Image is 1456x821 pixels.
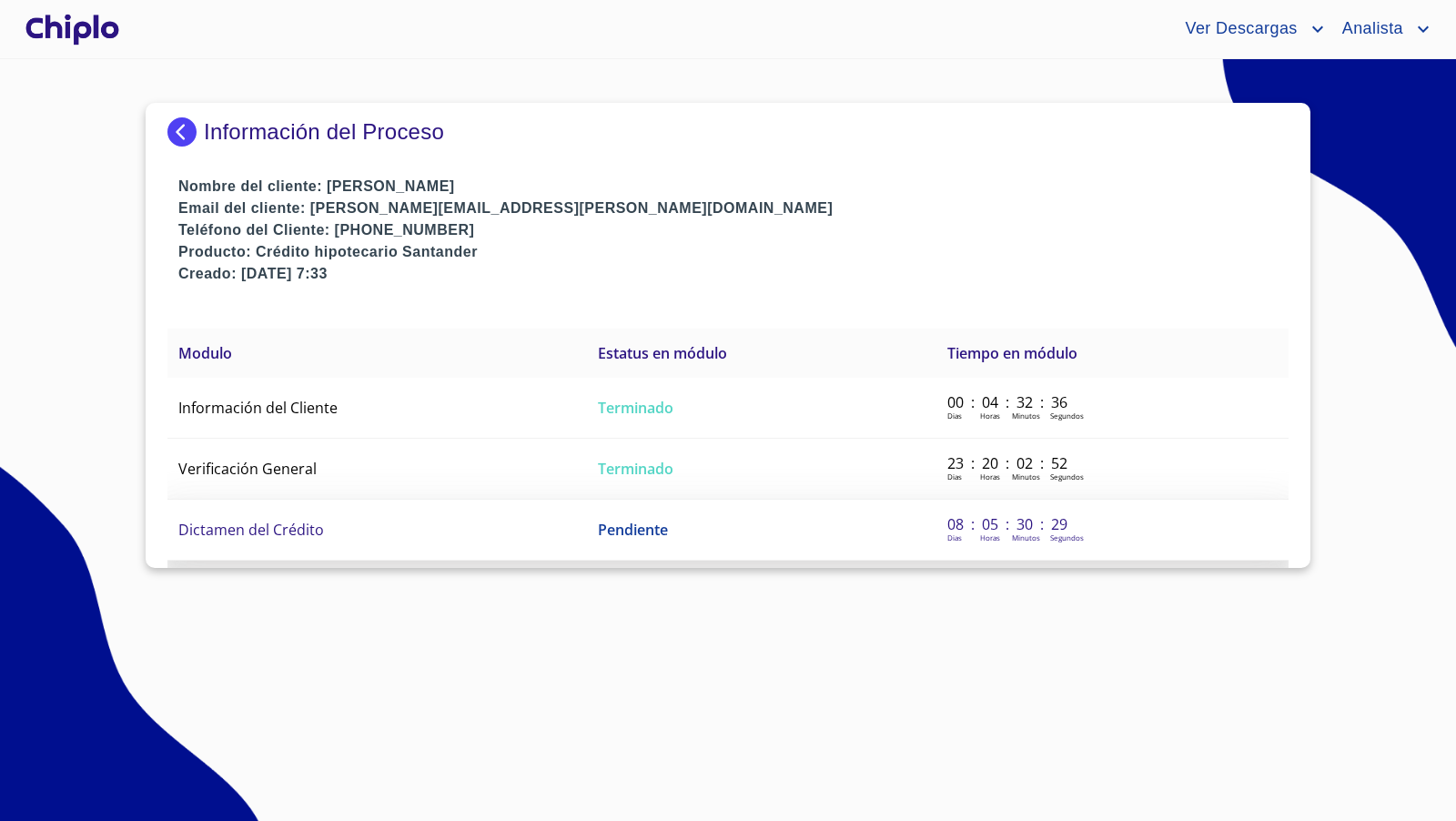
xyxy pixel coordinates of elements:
p: Segundos [1050,410,1084,421]
p: Teléfono del Cliente: [PHONE_NUMBER] [178,219,1289,241]
p: 08 : 05 : 30 : 29 [947,514,1070,534]
p: Minutos [1012,471,1040,481]
p: Dias [947,471,962,481]
span: Terminado [598,459,673,479]
p: Segundos [1050,471,1084,481]
p: Horas [980,471,1000,481]
span: Estatus en módulo [598,343,727,363]
span: Analista [1329,15,1412,44]
span: Tiempo en módulo [947,343,1077,363]
p: Dias [947,410,962,421]
p: Información del Proceso [204,119,444,145]
p: Creado: [DATE] 7:33 [178,263,1289,285]
span: Verificación General [178,459,317,479]
p: Dias [947,532,962,542]
span: Terminado [598,398,673,418]
p: 23 : 20 : 02 : 52 [947,453,1070,473]
span: Ver Descargas [1171,15,1306,44]
p: Minutos [1012,410,1040,421]
p: Horas [980,410,1000,421]
p: Segundos [1050,532,1084,542]
p: Horas [980,532,1000,542]
button: account of current user [1171,15,1328,44]
span: Pendiente [598,520,668,540]
p: Email del cliente: [PERSON_NAME][EMAIL_ADDRESS][PERSON_NAME][DOMAIN_NAME] [178,198,1289,219]
p: Producto: Crédito hipotecario Santander [178,241,1289,263]
p: Nombre del cliente: [PERSON_NAME] [178,176,1289,198]
button: account of current user [1329,15,1434,44]
img: Docupass spot blue [167,117,204,147]
p: 00 : 04 : 32 : 36 [947,392,1070,412]
div: Información del Proceso [167,117,1289,147]
p: Minutos [1012,532,1040,542]
span: Información del Cliente [178,398,338,418]
span: Modulo [178,343,232,363]
span: Dictamen del Crédito [178,520,324,540]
